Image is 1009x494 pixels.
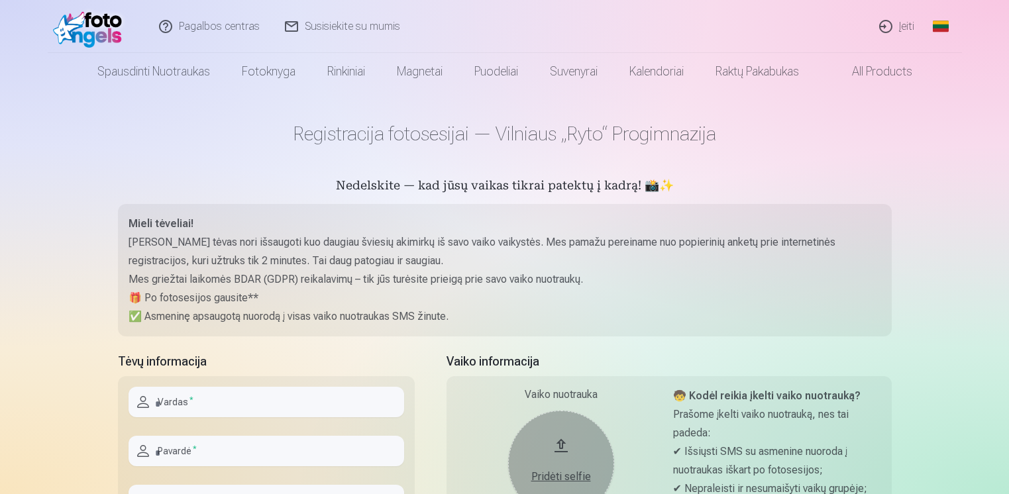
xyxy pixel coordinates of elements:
[458,53,534,90] a: Puodeliai
[311,53,381,90] a: Rinkiniai
[673,389,861,402] strong: 🧒 Kodėl reikia įkelti vaiko nuotrauką?
[129,307,881,326] p: ✅ Asmeninę apsaugotą nuorodą į visas vaiko nuotraukas SMS žinute.
[521,469,601,485] div: Pridėti selfie
[613,53,700,90] a: Kalendoriai
[700,53,815,90] a: Raktų pakabukas
[457,387,665,403] div: Vaiko nuotrauka
[673,405,881,442] p: Prašome įkelti vaiko nuotrauką, nes tai padeda:
[673,442,881,479] p: ✔ Išsiųsti SMS su asmenine nuoroda į nuotraukas iškart po fotosesijos;
[81,53,226,90] a: Spausdinti nuotraukas
[129,217,193,230] strong: Mieli tėveliai!
[815,53,928,90] a: All products
[381,53,458,90] a: Magnetai
[129,289,881,307] p: 🎁 Po fotosesijos gausite**
[118,352,415,371] h5: Tėvų informacija
[53,5,129,48] img: /fa2
[118,122,892,146] h1: Registracija fotosesijai — Vilniaus „Ryto“ Progimnazija
[118,177,892,196] h5: Nedelskite — kad jūsų vaikas tikrai patektų į kadrą! 📸✨
[534,53,613,90] a: Suvenyrai
[447,352,892,371] h5: Vaiko informacija
[129,233,881,270] p: [PERSON_NAME] tėvas nori išsaugoti kuo daugiau šviesių akimirkų iš savo vaiko vaikystės. Mes pama...
[226,53,311,90] a: Fotoknyga
[129,270,881,289] p: Mes griežtai laikomės BDAR (GDPR) reikalavimų – tik jūs turėsite prieigą prie savo vaiko nuotraukų.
